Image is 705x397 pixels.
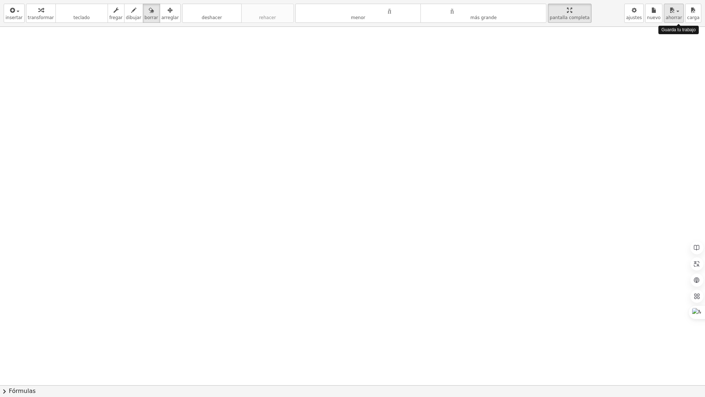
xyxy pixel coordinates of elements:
button: transformar [26,4,56,23]
font: borrar [145,15,158,20]
button: tamaño_del_formatomás grande [420,4,546,23]
button: arreglar [160,4,181,23]
font: ajustes [626,15,642,20]
font: carga [687,15,699,20]
button: tecladoteclado [55,4,108,23]
button: dibujar [124,4,143,23]
font: dibujar [126,15,141,20]
font: pantalla completa [550,15,590,20]
button: pantalla completa [548,4,592,23]
font: arreglar [162,15,179,20]
font: teclado [73,15,90,20]
font: Fórmulas [9,387,36,394]
font: Guarda tu trabajo [661,27,695,32]
button: nuevo [645,4,662,23]
button: tamaño_del_formatomenor [295,4,421,23]
font: deshacer [184,7,240,14]
button: rehacerrehacer [241,4,294,23]
font: ahorrar [666,15,682,20]
button: carga [685,4,701,23]
font: rehacer [243,7,292,14]
font: deshacer [202,15,222,20]
font: teclado [57,7,106,14]
font: más grande [470,15,497,20]
font: nuevo [647,15,661,20]
button: ahorrar [664,4,684,23]
font: menor [351,15,365,20]
button: borrar [143,4,160,23]
font: transformar [28,15,54,20]
button: fregar [108,4,124,23]
button: ajustes [624,4,644,23]
button: insertar [4,4,25,23]
font: rehacer [259,15,276,20]
font: tamaño_del_formato [297,7,419,14]
font: fregar [109,15,123,20]
button: deshacerdeshacer [182,4,242,23]
font: insertar [6,15,23,20]
font: tamaño_del_formato [422,7,545,14]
